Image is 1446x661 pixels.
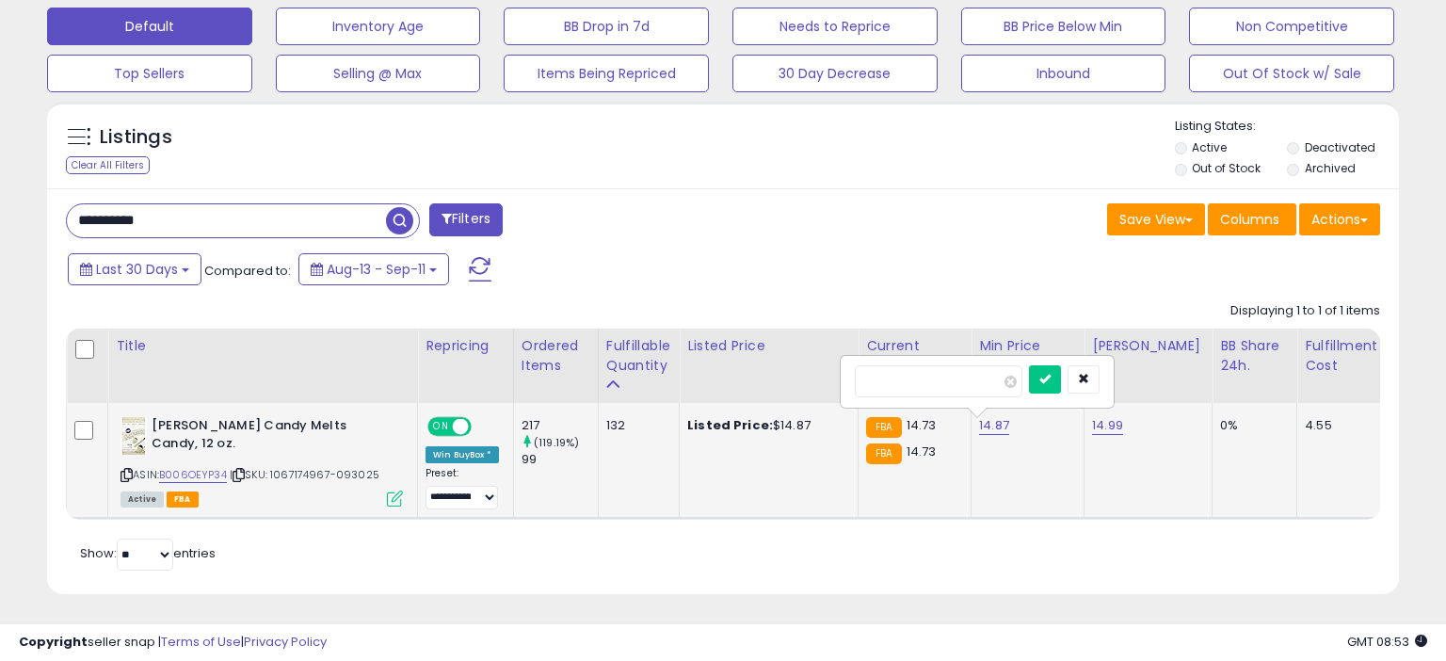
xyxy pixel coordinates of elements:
[522,417,598,434] div: 217
[1220,336,1289,376] div: BB Share 24h.
[1299,203,1380,235] button: Actions
[732,8,938,45] button: Needs to Reprice
[687,416,773,434] b: Listed Price:
[979,416,1009,435] a: 14.87
[429,419,453,435] span: ON
[1208,203,1296,235] button: Columns
[687,336,850,356] div: Listed Price
[606,417,665,434] div: 132
[47,55,252,92] button: Top Sellers
[100,124,172,151] h5: Listings
[961,8,1166,45] button: BB Price Below Min
[19,633,88,651] strong: Copyright
[1189,8,1394,45] button: Non Competitive
[159,467,227,483] a: B006OEYP34
[426,467,499,509] div: Preset:
[606,336,671,376] div: Fulfillable Quantity
[429,203,503,236] button: Filters
[979,336,1076,356] div: Min Price
[161,633,241,651] a: Terms of Use
[1192,160,1261,176] label: Out of Stock
[1347,633,1427,651] span: 2025-10-12 08:53 GMT
[66,156,150,174] div: Clear All Filters
[522,336,590,376] div: Ordered Items
[907,416,937,434] span: 14.73
[1092,336,1204,356] div: [PERSON_NAME]
[120,492,164,508] span: All listings currently available for purchase on Amazon
[1192,139,1227,155] label: Active
[276,8,481,45] button: Inventory Age
[426,446,499,463] div: Win BuyBox *
[504,8,709,45] button: BB Drop in 7d
[230,467,379,482] span: | SKU: 1067174967-093025
[327,260,426,279] span: Aug-13 - Sep-11
[426,336,506,356] div: Repricing
[1107,203,1205,235] button: Save View
[244,633,327,651] a: Privacy Policy
[1305,160,1356,176] label: Archived
[47,8,252,45] button: Default
[687,417,843,434] div: $14.87
[522,451,598,468] div: 99
[1189,55,1394,92] button: Out Of Stock w/ Sale
[19,634,327,652] div: seller snap | |
[504,55,709,92] button: Items Being Repriced
[1220,210,1279,229] span: Columns
[1305,336,1377,376] div: Fulfillment Cost
[907,443,937,460] span: 14.73
[204,262,291,280] span: Compared to:
[68,253,201,285] button: Last 30 Days
[866,443,901,464] small: FBA
[120,417,147,455] img: 51Ftxie00eL._SL40_.jpg
[276,55,481,92] button: Selling @ Max
[961,55,1166,92] button: Inbound
[866,336,963,376] div: Current Buybox Price
[1305,417,1371,434] div: 4.55
[732,55,938,92] button: 30 Day Decrease
[866,417,901,438] small: FBA
[1092,416,1123,435] a: 14.99
[1305,139,1375,155] label: Deactivated
[80,544,216,562] span: Show: entries
[469,419,499,435] span: OFF
[116,336,410,356] div: Title
[167,492,199,508] span: FBA
[120,417,403,505] div: ASIN:
[298,253,449,285] button: Aug-13 - Sep-11
[534,435,579,450] small: (119.19%)
[152,417,380,457] b: [PERSON_NAME] Candy Melts Candy, 12 oz.
[1230,302,1380,320] div: Displaying 1 to 1 of 1 items
[1220,417,1282,434] div: 0%
[96,260,178,279] span: Last 30 Days
[1175,118,1400,136] p: Listing States:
